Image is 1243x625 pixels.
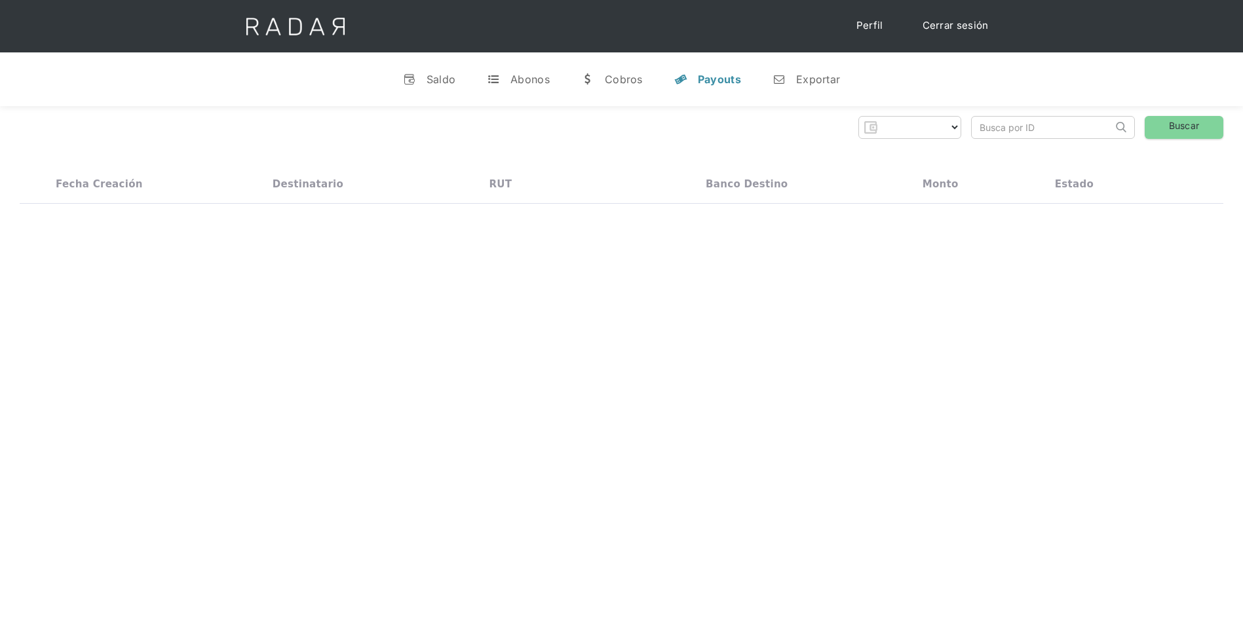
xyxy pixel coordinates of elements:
[796,73,840,86] div: Exportar
[427,73,456,86] div: Saldo
[843,13,896,39] a: Perfil
[923,178,959,190] div: Monto
[605,73,643,86] div: Cobros
[510,73,550,86] div: Abonos
[674,73,687,86] div: y
[972,117,1113,138] input: Busca por ID
[1145,116,1223,139] a: Buscar
[706,178,788,190] div: Banco destino
[487,73,500,86] div: t
[1055,178,1094,190] div: Estado
[858,116,961,139] form: Form
[489,178,512,190] div: RUT
[698,73,741,86] div: Payouts
[273,178,343,190] div: Destinatario
[773,73,786,86] div: n
[581,73,594,86] div: w
[56,178,143,190] div: Fecha creación
[909,13,1002,39] a: Cerrar sesión
[403,73,416,86] div: v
